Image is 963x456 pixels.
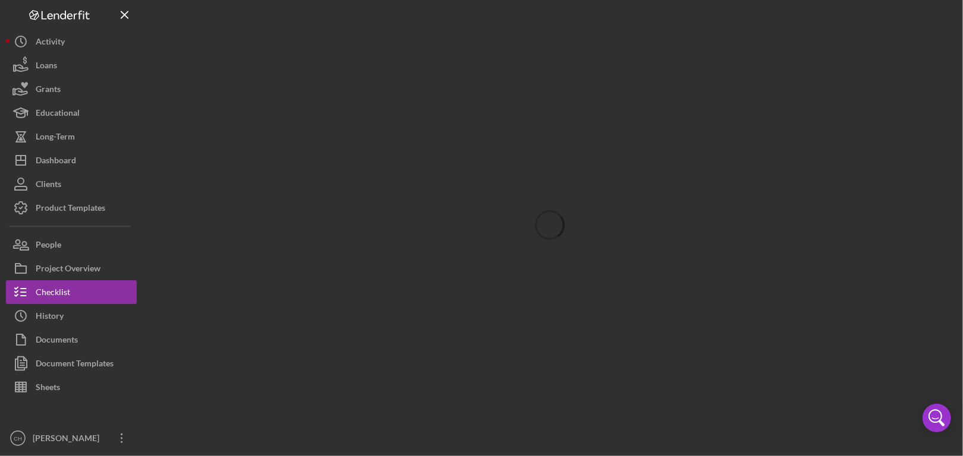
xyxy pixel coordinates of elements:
[36,304,64,331] div: History
[6,196,137,220] button: Product Templates
[36,233,61,259] div: People
[6,280,137,304] button: Checklist
[36,351,114,378] div: Document Templates
[6,77,137,101] button: Grants
[6,30,137,53] button: Activity
[36,280,70,307] div: Checklist
[36,125,75,151] div: Long-Term
[6,375,137,399] button: Sheets
[36,328,78,354] div: Documents
[36,101,80,128] div: Educational
[30,426,107,453] div: [PERSON_NAME]
[36,375,60,402] div: Sheets
[36,148,76,175] div: Dashboard
[36,256,100,283] div: Project Overview
[6,426,137,450] button: CH[PERSON_NAME]
[6,256,137,280] button: Project Overview
[36,53,57,80] div: Loans
[36,77,61,104] div: Grants
[14,435,22,442] text: CH
[6,328,137,351] button: Documents
[6,304,137,328] button: History
[923,404,951,432] div: Open Intercom Messenger
[36,30,65,56] div: Activity
[6,101,137,125] button: Educational
[6,53,137,77] button: Loans
[36,196,105,223] div: Product Templates
[6,148,137,172] button: Dashboard
[6,125,137,148] button: Long-Term
[6,351,137,375] button: Document Templates
[36,172,61,199] div: Clients
[6,233,137,256] button: People
[6,172,137,196] button: Clients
